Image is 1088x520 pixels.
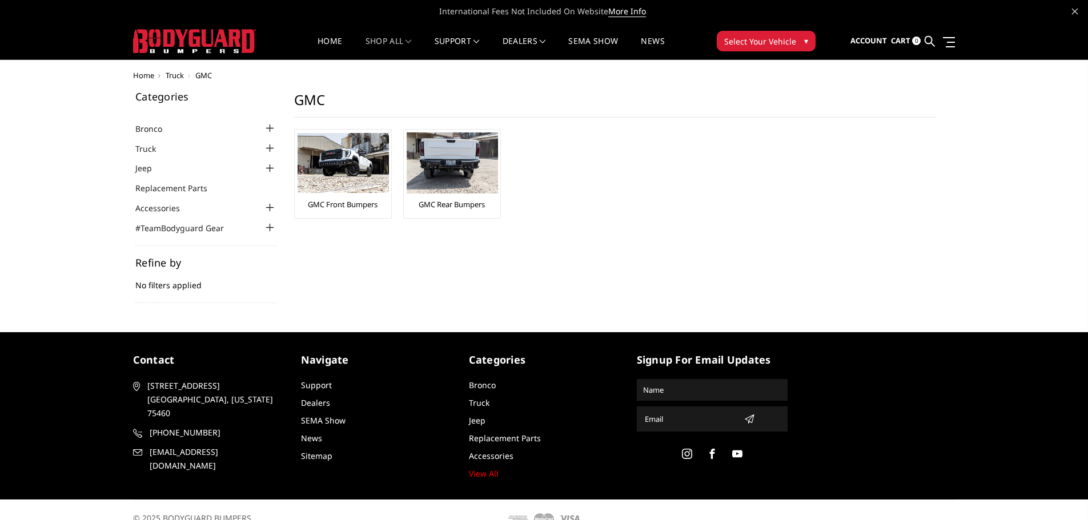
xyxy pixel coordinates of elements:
[608,6,646,17] a: More Info
[850,35,887,46] span: Account
[150,445,282,473] span: [EMAIL_ADDRESS][DOMAIN_NAME]
[301,450,332,461] a: Sitemap
[195,70,212,80] span: GMC
[717,31,816,51] button: Select Your Vehicle
[503,37,546,59] a: Dealers
[469,450,513,461] a: Accessories
[150,426,282,440] span: [PHONE_NUMBER]
[640,410,740,428] input: Email
[724,35,796,47] span: Select Your Vehicle
[639,381,786,399] input: Name
[301,380,332,390] a: Support
[135,222,238,234] a: #TeamBodyguard Gear
[850,26,887,57] a: Account
[469,415,485,426] a: Jeep
[568,37,618,59] a: SEMA Show
[891,35,910,46] span: Cart
[133,426,284,440] a: [PHONE_NUMBER]
[166,70,184,80] a: Truck
[135,162,166,174] a: Jeep
[294,91,936,118] h1: GMC
[301,433,322,444] a: News
[469,352,620,368] h5: Categories
[133,445,284,473] a: [EMAIL_ADDRESS][DOMAIN_NAME]
[133,29,256,53] img: BODYGUARD BUMPERS
[804,35,808,47] span: ▾
[135,143,170,155] a: Truck
[912,37,921,45] span: 0
[318,37,342,59] a: Home
[435,37,480,59] a: Support
[891,26,921,57] a: Cart 0
[308,199,378,209] a: GMC Front Bumpers
[366,37,412,59] a: shop all
[133,352,284,368] h5: contact
[469,468,499,479] a: View All
[469,397,489,408] a: Truck
[419,199,485,209] a: GMC Rear Bumpers
[135,123,176,135] a: Bronco
[637,352,788,368] h5: signup for email updates
[135,257,277,268] h5: Refine by
[469,380,496,390] a: Bronco
[147,379,280,420] span: [STREET_ADDRESS] [GEOGRAPHIC_DATA], [US_STATE] 75460
[641,37,664,59] a: News
[135,91,277,102] h5: Categories
[135,182,222,194] a: Replacement Parts
[301,415,346,426] a: SEMA Show
[135,202,194,214] a: Accessories
[135,257,277,303] div: No filters applied
[133,70,154,80] a: Home
[469,433,541,444] a: Replacement Parts
[301,397,330,408] a: Dealers
[301,352,452,368] h5: Navigate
